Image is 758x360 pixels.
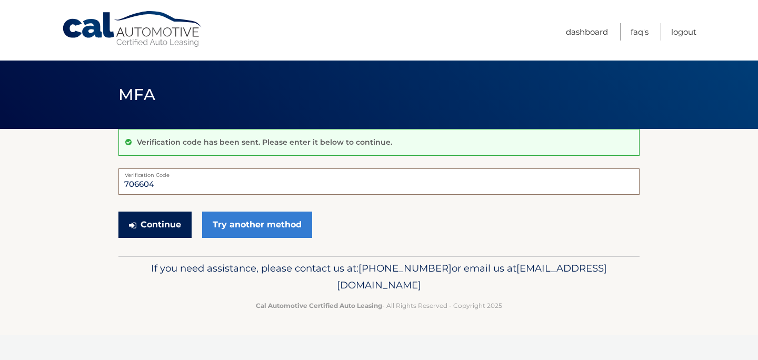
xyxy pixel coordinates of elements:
[256,302,382,309] strong: Cal Automotive Certified Auto Leasing
[671,23,696,41] a: Logout
[358,262,452,274] span: [PHONE_NUMBER]
[125,300,633,311] p: - All Rights Reserved - Copyright 2025
[631,23,649,41] a: FAQ's
[118,168,640,177] label: Verification Code
[137,137,392,147] p: Verification code has been sent. Please enter it below to continue.
[118,212,192,238] button: Continue
[202,212,312,238] a: Try another method
[118,168,640,195] input: Verification Code
[566,23,608,41] a: Dashboard
[125,260,633,294] p: If you need assistance, please contact us at: or email us at
[337,262,607,291] span: [EMAIL_ADDRESS][DOMAIN_NAME]
[62,11,204,48] a: Cal Automotive
[118,85,155,104] span: MFA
